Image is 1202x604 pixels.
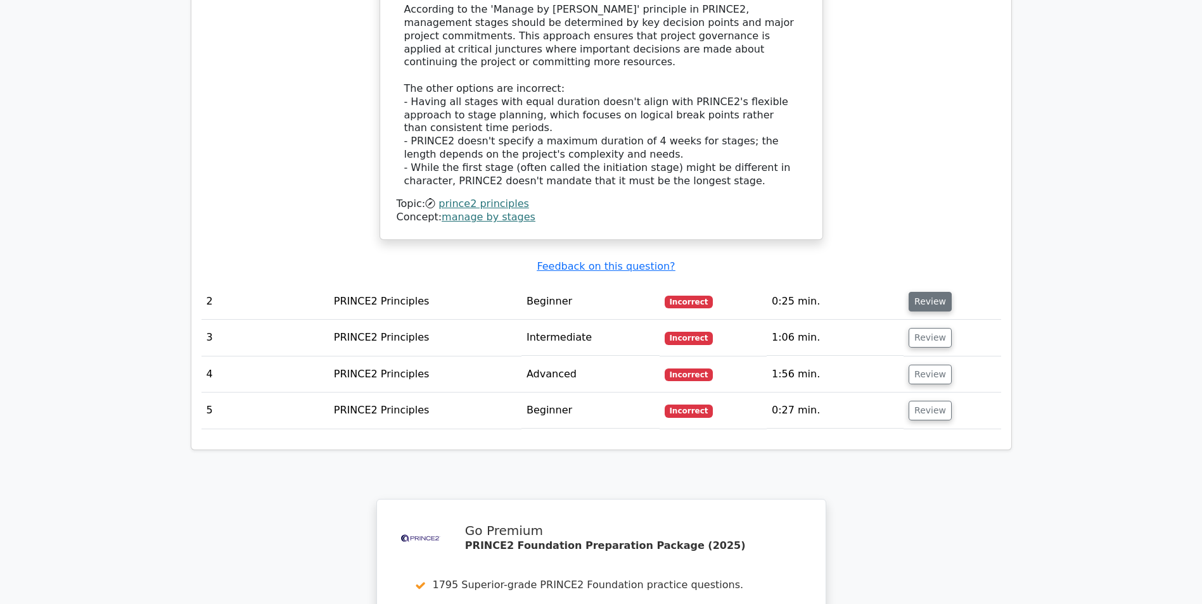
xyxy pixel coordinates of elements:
div: Topic: [397,198,806,211]
span: Incorrect [665,368,713,381]
button: Review [909,401,952,420]
div: According to the 'Manage by [PERSON_NAME]' principle in PRINCE2, management stages should be dete... [404,3,798,187]
a: prince2 principles [438,198,529,210]
td: PRINCE2 Principles [329,320,521,356]
span: Incorrect [665,296,713,308]
button: Review [909,328,952,348]
td: PRINCE2 Principles [329,393,521,429]
td: 1:06 min. [767,320,904,356]
td: 4 [201,356,329,393]
span: Incorrect [665,405,713,417]
div: Concept: [397,211,806,224]
td: 1:56 min. [767,356,904,393]
td: 2 [201,284,329,320]
a: manage by stages [442,211,535,223]
td: 0:25 min. [767,284,904,320]
button: Review [909,292,952,311]
td: 3 [201,320,329,356]
button: Review [909,365,952,384]
td: Advanced [521,356,660,393]
span: Incorrect [665,332,713,344]
td: PRINCE2 Principles [329,356,521,393]
td: Intermediate [521,320,660,356]
td: Beginner [521,393,660,429]
td: 5 [201,393,329,429]
td: Beginner [521,284,660,320]
a: Feedback on this question? [537,260,675,272]
td: PRINCE2 Principles [329,284,521,320]
td: 0:27 min. [767,393,904,429]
